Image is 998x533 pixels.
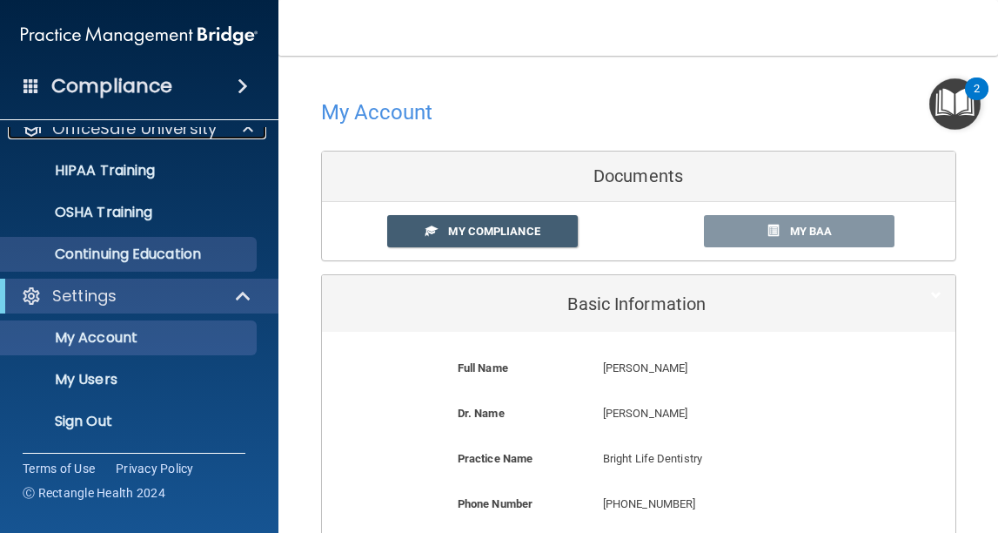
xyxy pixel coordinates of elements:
h4: My Account [321,101,433,124]
p: My Users [11,371,249,388]
a: OfficeSafe University [21,118,253,139]
p: OfficeSafe University [52,118,217,139]
p: Continuing Education [11,246,249,263]
b: Phone Number [458,497,532,510]
span: Ⓒ Rectangle Health 2024 [23,484,165,502]
b: Dr. Name [458,407,505,420]
p: [PERSON_NAME] [603,403,867,424]
p: [PHONE_NUMBER] [603,494,867,515]
h4: Compliance [51,74,172,98]
b: Practice Name [458,452,532,465]
div: Documents [322,152,955,202]
button: Open Resource Center, 2 new notifications [929,78,981,130]
p: OSHA Training [11,204,152,221]
p: My Account [11,329,249,347]
a: Terms of Use [23,460,95,477]
span: My BAA [790,225,833,238]
p: Settings [52,286,117,307]
p: HIPAA Training [11,162,155,179]
div: 2 [974,89,980,111]
span: My Compliance [448,225,539,238]
img: PMB logo [21,18,258,53]
b: Full Name [458,361,508,374]
a: Settings [21,286,252,307]
a: Privacy Policy [116,460,194,477]
p: Sign Out [11,413,249,430]
a: Basic Information [335,284,942,323]
h5: Basic Information [335,294,889,314]
p: [PERSON_NAME] [603,358,867,379]
p: Bright Life Dentistry [603,449,867,469]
